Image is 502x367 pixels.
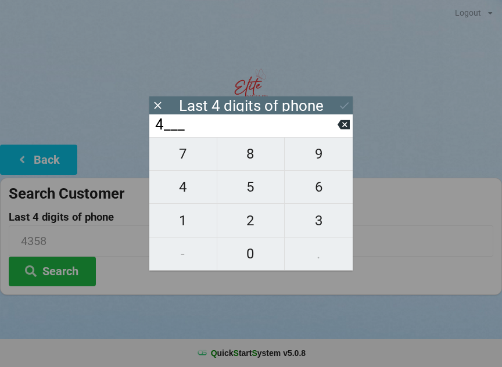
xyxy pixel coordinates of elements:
button: 4 [149,171,217,204]
button: 9 [285,137,353,171]
button: 7 [149,137,217,171]
div: Last 4 digits of phone [179,100,324,111]
span: 9 [285,142,353,166]
span: 2 [217,208,285,233]
span: 5 [217,175,285,199]
span: 8 [217,142,285,166]
button: 5 [217,171,285,204]
span: 3 [285,208,353,233]
span: 7 [149,142,217,166]
button: 0 [217,238,285,271]
button: 1 [149,204,217,237]
span: 4 [149,175,217,199]
span: 6 [285,175,353,199]
span: 0 [217,242,285,266]
button: 6 [285,171,353,204]
button: 3 [285,204,353,237]
button: 2 [217,204,285,237]
span: 1 [149,208,217,233]
button: 8 [217,137,285,171]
